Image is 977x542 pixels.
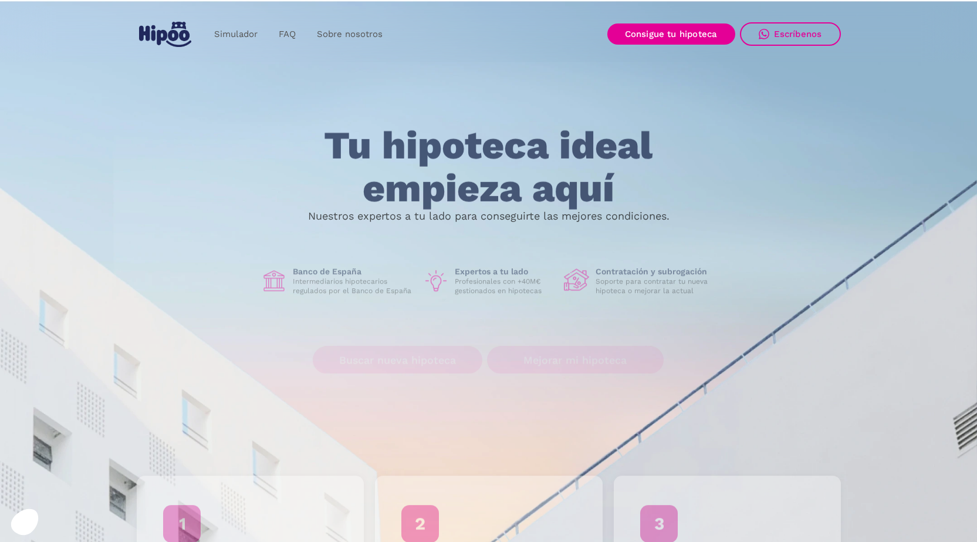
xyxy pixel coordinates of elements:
[455,267,555,277] h1: Expertos a tu lado
[306,23,393,46] a: Sobre nosotros
[607,23,735,45] a: Consigue tu hipoteca
[487,346,664,374] a: Mejorar mi hipoteca
[204,23,268,46] a: Simulador
[455,277,555,296] p: Profesionales con +40M€ gestionados en hipotecas
[308,211,670,221] p: Nuestros expertos a tu lado para conseguirte las mejores condiciones.
[313,346,482,374] a: Buscar nueva hipoteca
[774,29,822,39] div: Escríbenos
[596,267,716,277] h1: Contratación y subrogación
[137,17,194,52] a: home
[268,23,306,46] a: FAQ
[740,22,841,46] a: Escríbenos
[293,277,414,296] p: Intermediarios hipotecarios regulados por el Banco de España
[293,267,414,277] h1: Banco de España
[596,277,716,296] p: Soporte para contratar tu nueva hipoteca o mejorar la actual
[266,124,711,210] h1: Tu hipoteca ideal empieza aquí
